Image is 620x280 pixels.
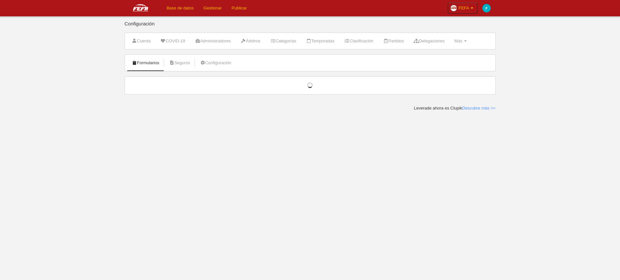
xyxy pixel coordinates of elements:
[454,38,462,43] span: Más
[379,36,407,46] a: Partidos
[341,36,377,46] a: Clasificación
[267,36,300,46] a: Categorías
[165,58,194,68] a: Seguros
[302,36,338,46] a: Temporadas
[414,105,496,111] div: Leverade ahora es Clupik
[125,4,157,12] img: FEFA
[125,21,496,33] div: Configuración
[237,36,264,46] a: Árbitros
[128,36,154,46] a: Cuenta
[128,58,163,68] a: Formularios
[459,5,469,11] span: FEFA
[451,36,470,46] a: Más
[157,36,189,46] a: COVID-19
[462,106,496,111] a: Descubre más >>
[131,82,489,88] div: Cargando
[450,5,457,11] img: Oazxt6wLFNvE.30x30.jpg
[410,36,448,46] a: Delegaciones
[482,4,491,12] img: c2l6ZT0zMHgzMCZmcz05JnRleHQ9RiZiZz0wMGFjYzE%3D.png
[196,58,235,68] a: Configuración
[448,3,477,14] a: FEFA
[191,36,234,46] a: Administradores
